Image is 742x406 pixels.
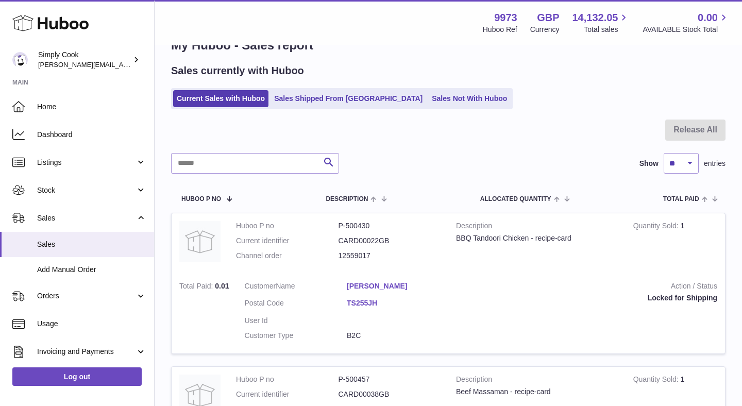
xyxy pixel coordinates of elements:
[339,221,441,231] dd: P-500430
[271,90,426,107] a: Sales Shipped From [GEOGRAPHIC_DATA]
[428,90,511,107] a: Sales Not With Huboo
[572,11,630,35] a: 14,132.05 Total sales
[236,236,339,246] dt: Current identifier
[37,213,136,223] span: Sales
[339,375,441,384] dd: P-500457
[339,236,441,246] dd: CARD00022GB
[456,387,618,397] div: Beef Massaman - recipe-card
[480,196,551,202] span: ALLOCATED Quantity
[12,367,142,386] a: Log out
[456,233,618,243] div: BBQ Tandoori Chicken - recipe-card
[37,130,146,140] span: Dashboard
[572,11,618,25] span: 14,132.05
[456,375,618,387] strong: Description
[37,319,146,329] span: Usage
[37,291,136,301] span: Orders
[215,282,229,290] span: 0.01
[643,11,730,35] a: 0.00 AVAILABLE Stock Total
[494,11,517,25] strong: 9973
[37,265,146,275] span: Add Manual Order
[537,11,559,25] strong: GBP
[236,221,339,231] dt: Huboo P no
[584,25,630,35] span: Total sales
[37,240,146,249] span: Sales
[326,196,368,202] span: Description
[179,221,221,262] img: no-photo.jpg
[38,60,207,69] span: [PERSON_NAME][EMAIL_ADDRESS][DOMAIN_NAME]
[236,251,339,261] dt: Channel order
[465,281,717,294] strong: Action / Status
[181,196,221,202] span: Huboo P no
[465,293,717,303] div: Locked for Shipping
[347,298,449,308] a: TS255JH
[530,25,560,35] div: Currency
[37,158,136,167] span: Listings
[37,102,146,112] span: Home
[633,375,681,386] strong: Quantity Sold
[626,213,725,274] td: 1
[245,281,347,294] dt: Name
[639,159,659,168] label: Show
[698,11,718,25] span: 0.00
[245,298,347,311] dt: Postal Code
[663,196,699,202] span: Total paid
[236,390,339,399] dt: Current identifier
[236,375,339,384] dt: Huboo P no
[339,390,441,399] dd: CARD00038GB
[37,347,136,357] span: Invoicing and Payments
[347,331,449,341] dd: B2C
[37,185,136,195] span: Stock
[38,50,131,70] div: Simply Cook
[347,281,449,291] a: [PERSON_NAME]
[171,64,304,78] h2: Sales currently with Huboo
[483,25,517,35] div: Huboo Ref
[245,316,347,326] dt: User Id
[643,25,730,35] span: AVAILABLE Stock Total
[456,221,618,233] strong: Description
[704,159,726,168] span: entries
[171,37,726,54] h1: My Huboo - Sales report
[245,282,276,290] span: Customer
[179,282,215,293] strong: Total Paid
[12,52,28,67] img: rebecca@simplycook.com
[633,222,681,232] strong: Quantity Sold
[173,90,268,107] a: Current Sales with Huboo
[245,331,347,341] dt: Customer Type
[339,251,441,261] dd: 12559017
